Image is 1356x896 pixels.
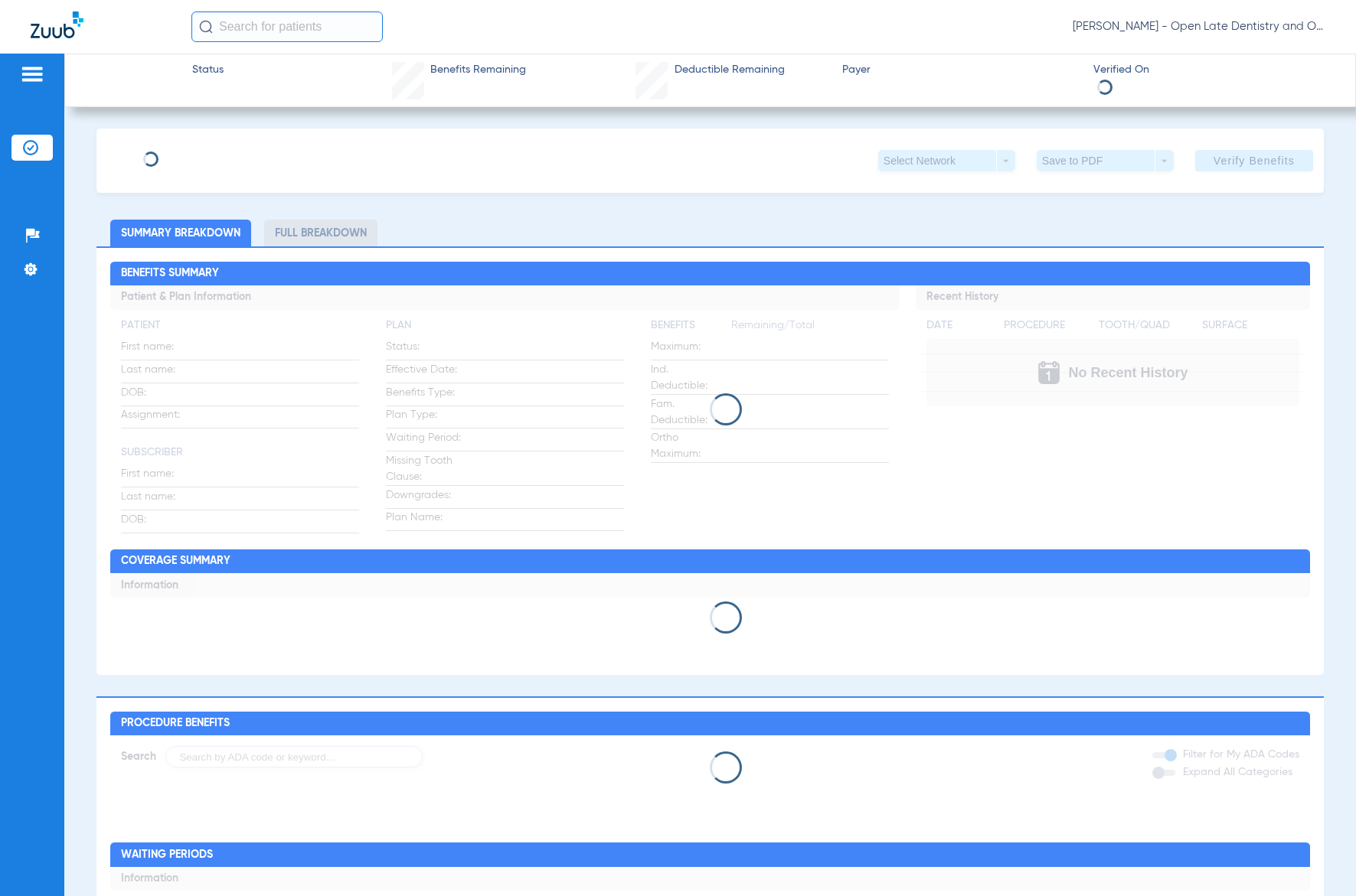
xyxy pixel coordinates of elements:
span: Verified On [1093,62,1331,78]
input: Search for patients [191,11,383,42]
img: Search Icon [199,20,213,34]
li: Summary Breakdown [110,220,251,246]
span: Payer [842,62,1080,78]
span: Benefits Remaining [430,62,526,78]
span: Status [192,62,224,78]
span: Deductible Remaining [675,62,785,78]
h2: Procedure Benefits [110,712,1311,736]
span: [PERSON_NAME] - Open Late Dentistry and Orthodontics [1073,19,1325,34]
h2: Waiting Periods [110,842,1311,867]
img: Zuub Logo [31,11,83,38]
li: Full Breakdown [264,220,377,246]
img: hamburger-icon [20,65,44,83]
h2: Benefits Summary [110,262,1311,286]
h2: Coverage Summary [110,549,1311,574]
